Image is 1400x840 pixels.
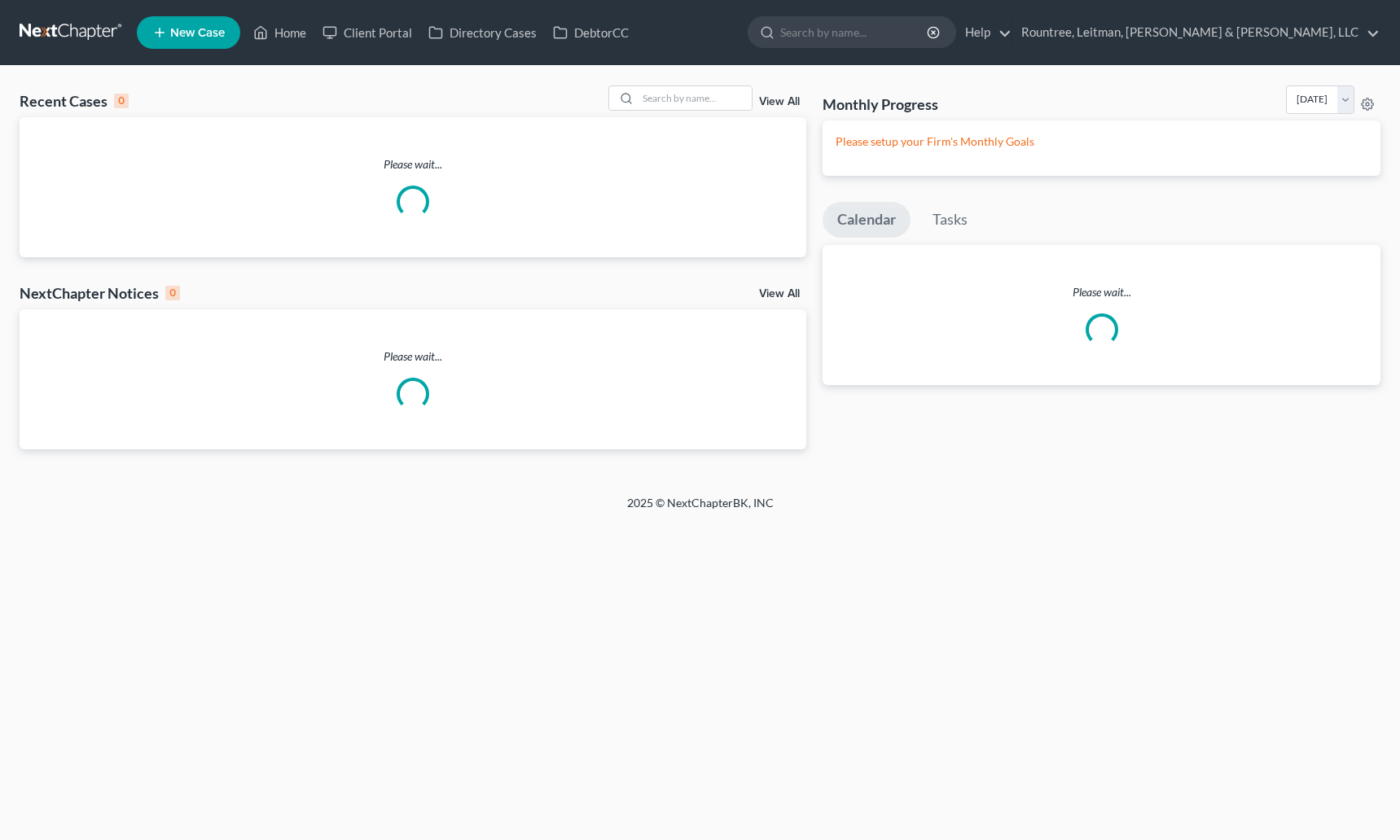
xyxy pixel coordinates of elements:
[759,96,800,107] a: View All
[823,202,911,238] a: Calendar
[420,18,545,47] a: Directory Cases
[20,283,180,303] div: NextChapter Notices
[20,348,806,365] p: Please wait...
[759,288,800,300] a: View All
[170,27,225,39] span: New Case
[545,18,637,47] a: DebtorCC
[836,133,1367,150] p: Please setup your Firm's Monthly Goals
[114,94,129,108] div: 0
[823,284,1380,300] p: Please wait...
[780,17,929,47] input: Search by name...
[20,91,129,111] div: Recent Cases
[957,18,1012,47] a: Help
[20,156,806,173] p: Please wait...
[638,86,752,110] input: Search by name...
[245,18,314,47] a: Home
[165,286,180,300] div: 0
[1013,18,1380,47] a: Rountree, Leitman, [PERSON_NAME] & [PERSON_NAME], LLC
[314,18,420,47] a: Client Portal
[236,495,1165,524] div: 2025 © NextChapterBK, INC
[918,202,982,238] a: Tasks
[823,94,938,114] h3: Monthly Progress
